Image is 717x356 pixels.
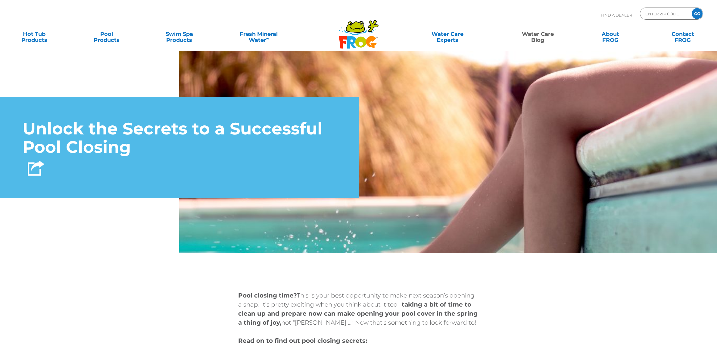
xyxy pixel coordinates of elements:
[582,28,638,40] a: AboutFROG
[692,8,703,19] input: GO
[151,28,207,40] a: Swim SpaProducts
[28,161,44,176] img: Share
[510,28,566,40] a: Water CareBlog
[6,28,62,40] a: Hot TubProducts
[335,12,382,49] img: Frog Products Logo
[238,301,478,326] strong: taking a bit of time to clean up and prepare now can make opening your pool cover in the spring a...
[601,8,632,23] p: Find A Dealer
[655,28,711,40] a: ContactFROG
[79,28,135,40] a: PoolProducts
[238,337,367,344] strong: Read on to find out pool closing secrets:
[223,28,294,40] a: Fresh MineralWater∞
[402,28,493,40] a: Water CareExperts
[238,291,479,327] p: This is your best opportunity to make next season’s opening a snap! It’s pretty exciting when you...
[266,36,269,41] sup: ∞
[23,120,336,156] h1: Unlock the Secrets to a Successful Pool Closing
[238,292,297,299] strong: Pool closing time?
